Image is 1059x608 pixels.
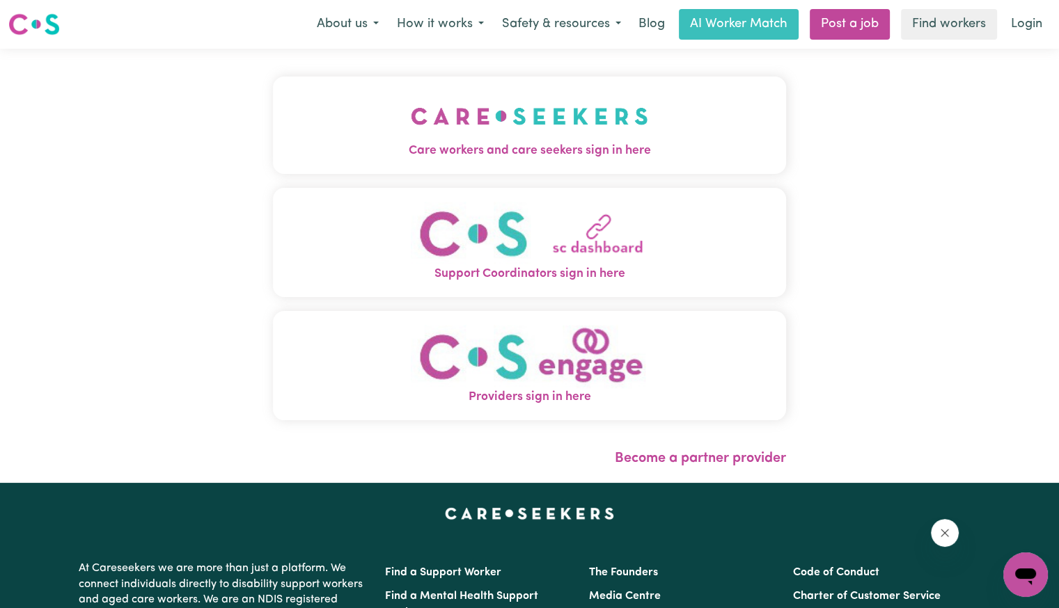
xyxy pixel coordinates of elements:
span: Need any help? [8,10,84,21]
a: Code of Conduct [793,567,879,578]
span: Providers sign in here [273,388,786,406]
a: Become a partner provider [615,451,786,465]
iframe: Close message [931,519,959,547]
button: About us [308,10,388,39]
button: Support Coordinators sign in here [273,188,786,297]
a: Charter of Customer Service [793,591,941,602]
a: Find a Support Worker [385,567,501,578]
button: Safety & resources [493,10,630,39]
a: Post a job [810,9,890,40]
span: Support Coordinators sign in here [273,265,786,283]
a: The Founders [589,567,658,578]
a: Find workers [901,9,997,40]
iframe: Button to launch messaging window [1003,552,1048,597]
a: Careseekers logo [8,8,60,40]
a: AI Worker Match [679,9,799,40]
button: Providers sign in here [273,311,786,420]
button: How it works [388,10,493,39]
a: Careseekers home page [445,508,614,519]
a: Media Centre [589,591,661,602]
a: Login [1003,9,1051,40]
img: Careseekers logo [8,12,60,37]
span: Care workers and care seekers sign in here [273,142,786,160]
button: Care workers and care seekers sign in here [273,77,786,174]
a: Blog [630,9,673,40]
